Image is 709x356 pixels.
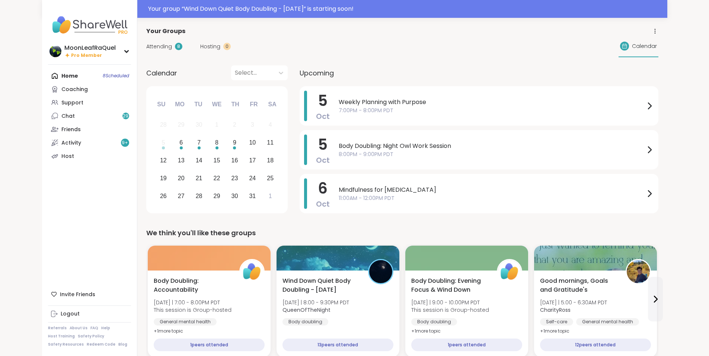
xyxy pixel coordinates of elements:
div: 1 peers attended [411,339,522,351]
img: ShareWell Nav Logo [48,12,131,38]
span: [DATE] | 7:00 - 8:00PM PDT [154,299,231,306]
div: 30 [196,120,202,130]
div: Choose Tuesday, October 28th, 2025 [191,188,207,204]
span: 5 [318,90,328,111]
div: 29 [178,120,185,130]
div: Choose Tuesday, October 21st, 2025 [191,170,207,186]
div: Not available Sunday, September 28th, 2025 [156,117,172,133]
div: 1 peers attended [154,339,265,351]
span: This session is Group-hosted [154,306,231,314]
a: Logout [48,307,131,321]
div: Choose Wednesday, October 8th, 2025 [209,135,225,151]
div: 31 [249,191,256,201]
span: 9 + [122,140,128,146]
span: Weekly Planning with Purpose [339,98,645,107]
div: Choose Wednesday, October 22nd, 2025 [209,170,225,186]
div: 10 [249,137,256,148]
span: Mindfulness for [MEDICAL_DATA] [339,185,645,194]
div: Not available Saturday, October 4th, 2025 [262,117,278,133]
div: 6 [179,137,183,148]
div: Invite Friends [48,288,131,301]
div: Not available Sunday, October 5th, 2025 [156,135,172,151]
div: Choose Thursday, October 16th, 2025 [227,153,243,169]
span: Wind Down Quiet Body Doubling - [DATE] [282,276,360,294]
div: Choose Saturday, November 1st, 2025 [262,188,278,204]
div: 14 [196,155,202,165]
span: [DATE] | 9:00 - 10:00PM PDT [411,299,489,306]
a: Chat29 [48,109,131,123]
div: Fr [246,96,262,113]
a: Blog [118,342,127,347]
span: 6 [318,178,328,199]
div: 4 [269,120,272,130]
span: Upcoming [300,68,334,78]
span: Body Doubling: Night Owl Work Session [339,142,645,151]
div: Logout [61,310,80,318]
div: Th [227,96,243,113]
div: Mo [172,96,188,113]
div: 25 [267,173,274,183]
a: FAQ [90,326,98,331]
div: Choose Sunday, October 26th, 2025 [156,188,172,204]
div: General mental health [576,318,639,326]
div: 1 [215,120,218,130]
a: Friends [48,123,131,136]
div: 16 [231,155,238,165]
a: Help [101,326,110,331]
div: month 2025-10 [154,116,279,205]
div: Tu [190,96,207,113]
div: MoonLeafRaQuel [64,44,116,52]
div: 28 [196,191,202,201]
div: Choose Wednesday, October 15th, 2025 [209,153,225,169]
div: Support [61,99,83,107]
span: 29 [123,113,128,119]
span: Attending [146,43,172,51]
span: Calendar [146,68,177,78]
a: Activity9+ [48,136,131,149]
div: General mental health [154,318,217,326]
div: We think you'll like these groups [146,228,658,238]
div: 9 [233,137,236,148]
span: [DATE] | 5:00 - 6:30AM PDT [540,299,607,306]
div: Choose Friday, October 24th, 2025 [245,170,261,186]
div: 8 [215,137,218,148]
div: Choose Friday, October 17th, 2025 [245,153,261,169]
div: Activity [61,139,81,147]
div: 12 [160,155,167,165]
span: Oct [316,199,330,209]
div: 11 [267,137,274,148]
div: Not available Tuesday, September 30th, 2025 [191,117,207,133]
div: Choose Monday, October 6th, 2025 [173,135,189,151]
img: CharityRoss [627,260,650,283]
div: Choose Saturday, October 25th, 2025 [262,170,278,186]
div: Body doubling [282,318,328,326]
div: Choose Thursday, October 23rd, 2025 [227,170,243,186]
div: 19 [160,173,167,183]
a: Host [48,149,131,163]
div: 1 [269,191,272,201]
img: MoonLeafRaQuel [49,45,61,57]
div: 7 [197,137,201,148]
iframe: Spotlight [82,87,87,93]
div: Your group “ Wind Down Quiet Body Doubling - [DATE] ” is starting soon! [148,4,663,13]
span: Calendar [632,42,657,50]
b: CharityRoss [540,306,571,314]
div: Choose Tuesday, October 14th, 2025 [191,153,207,169]
span: 7:00PM - 8:00PM PDT [339,107,645,114]
b: QueenOfTheNight [282,306,330,314]
div: 0 [223,43,231,50]
div: Host [61,153,74,160]
div: 20 [178,173,185,183]
span: [DATE] | 8:00 - 9:30PM PDT [282,299,349,306]
div: Not available Monday, September 29th, 2025 [173,117,189,133]
span: Body Doubling: Accountability [154,276,231,294]
div: 29 [214,191,220,201]
div: 18 [267,155,274,165]
div: Friends [61,126,81,133]
a: Safety Policy [78,334,104,339]
div: Chat [61,113,75,120]
div: 21 [196,173,202,183]
span: Oct [316,111,330,122]
div: Sa [264,96,280,113]
span: Hosting [200,43,220,51]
